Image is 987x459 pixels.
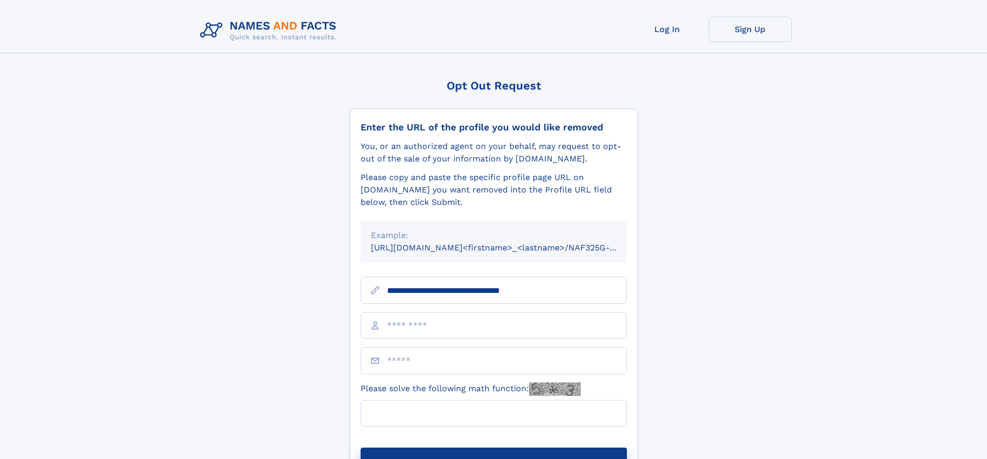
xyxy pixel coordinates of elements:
a: Sign Up [709,17,792,42]
div: Example: [371,229,617,242]
small: [URL][DOMAIN_NAME]<firstname>_<lastname>/NAF325G-xxxxxxxx [371,243,647,253]
div: Opt Out Request [350,79,638,92]
label: Please solve the following math function: [361,382,581,396]
div: Please copy and paste the specific profile page URL on [DOMAIN_NAME] you want removed into the Pr... [361,171,627,209]
div: Enter the URL of the profile you would like removed [361,122,627,133]
div: You, or an authorized agent on your behalf, may request to opt-out of the sale of your informatio... [361,140,627,165]
img: Logo Names and Facts [196,17,345,45]
a: Log In [626,17,709,42]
